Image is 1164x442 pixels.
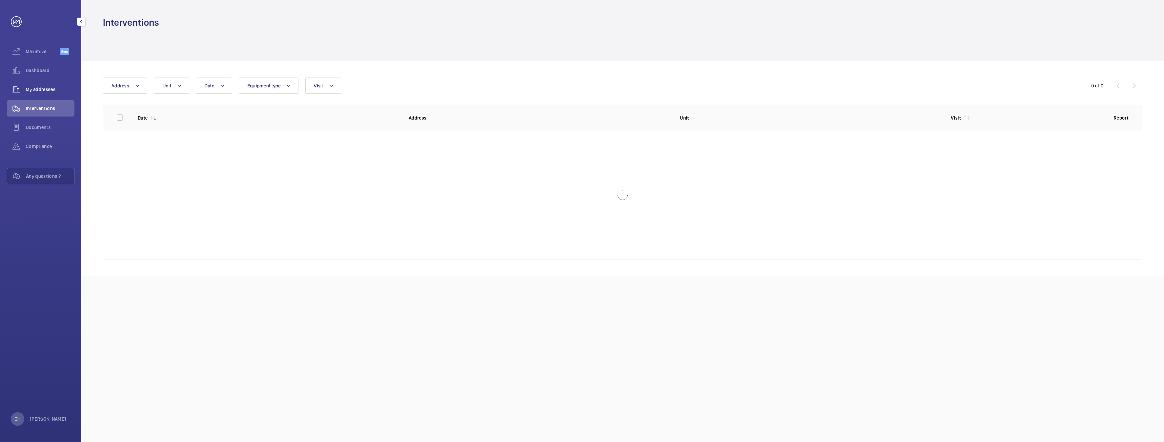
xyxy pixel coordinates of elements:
p: Unit [680,114,940,121]
p: [PERSON_NAME] [30,416,66,422]
span: Compliance [26,143,74,150]
span: Equipment type [247,83,281,88]
div: 0 of 0 [1091,82,1103,89]
span: Date [204,83,214,88]
p: Report [1114,114,1128,121]
span: Unit [162,83,171,88]
p: CH [15,416,20,422]
span: Any questions ? [26,173,74,180]
button: Equipment type [239,78,299,94]
span: My addresses [26,86,74,93]
button: Unit [154,78,189,94]
button: Address [103,78,147,94]
span: Dashboard [26,67,74,74]
p: Visit [951,114,961,121]
button: Visit [305,78,341,94]
p: Date [138,114,148,121]
span: Visit [314,83,323,88]
span: Interventions [26,105,74,112]
span: Documents [26,124,74,131]
p: Address [409,114,669,121]
span: Beta [60,48,69,55]
button: Date [196,78,232,94]
span: Address [111,83,129,88]
span: Maximize [26,48,60,55]
h1: Interventions [103,16,159,29]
